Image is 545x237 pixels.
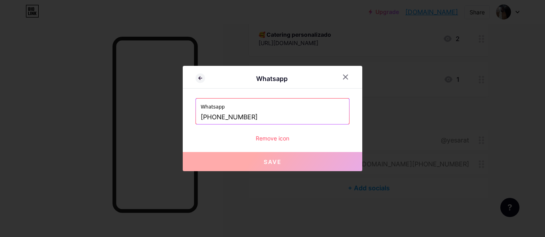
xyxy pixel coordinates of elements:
input: +00000000000 (WhatsApp) [201,111,344,124]
div: Whatsapp [205,74,338,83]
label: Whatsapp [201,99,344,111]
div: Remove icon [195,134,350,142]
button: Save [183,152,362,171]
span: Save [264,158,282,165]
